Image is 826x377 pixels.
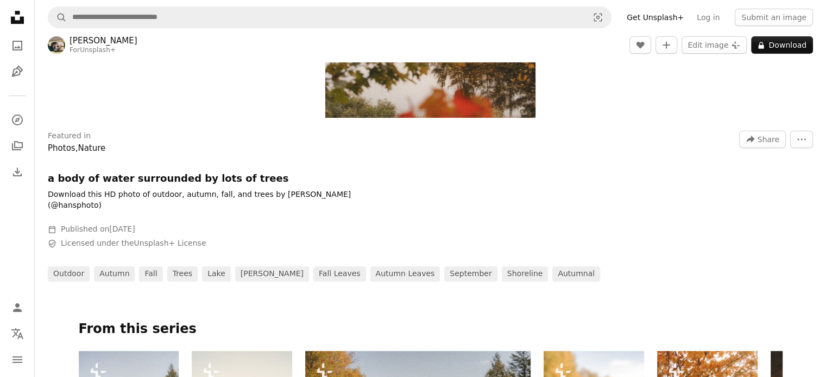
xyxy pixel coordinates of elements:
button: Edit image [682,36,747,54]
a: outdoor [48,266,90,282]
span: Licensed under the [61,238,206,249]
button: Menu [7,349,28,370]
button: Share this image [739,131,786,148]
span: Published on [61,225,135,233]
button: Search Unsplash [48,7,67,28]
a: shoreline [502,266,548,282]
span: Share [758,131,779,148]
a: Unsplash+ License [134,239,206,247]
a: Log in [690,9,726,26]
button: Language [7,323,28,344]
a: [PERSON_NAME] [70,35,137,46]
a: september [444,266,497,282]
button: Download [751,36,813,54]
a: autumn [94,266,135,282]
a: [PERSON_NAME] [235,266,309,282]
time: October 15, 2022 at 4:55:01 PM GMT+5:30 [109,225,135,233]
a: Collections [7,135,28,157]
button: More Actions [790,131,813,148]
div: For [70,46,137,55]
p: Download this HD photo of outdoor, autumn, fall, and trees by [PERSON_NAME] (@hansphoto) [48,189,374,211]
h1: a body of water surrounded by lots of trees [48,172,374,185]
a: Explore [7,109,28,131]
a: Download History [7,161,28,183]
button: Submit an image [735,9,813,26]
a: Illustrations [7,61,28,82]
a: fall leaves [313,266,366,282]
form: Find visuals sitewide [48,7,611,28]
p: From this series [79,321,783,338]
span: , [75,143,78,153]
a: Photos [7,35,28,56]
a: fall [139,266,162,282]
button: Visual search [585,7,611,28]
a: trees [167,266,198,282]
a: Log in / Sign up [7,297,28,318]
a: Nature [78,143,105,153]
h3: Featured in [48,131,91,142]
a: Photos [48,143,75,153]
button: Like [629,36,651,54]
a: autumnal [552,266,600,282]
a: Get Unsplash+ [620,9,690,26]
a: Unsplash+ [80,46,116,54]
a: autumn leaves [370,266,440,282]
img: Go to Hans's profile [48,36,65,54]
a: Home — Unsplash [7,7,28,30]
a: lake [202,266,231,282]
button: Add to Collection [655,36,677,54]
